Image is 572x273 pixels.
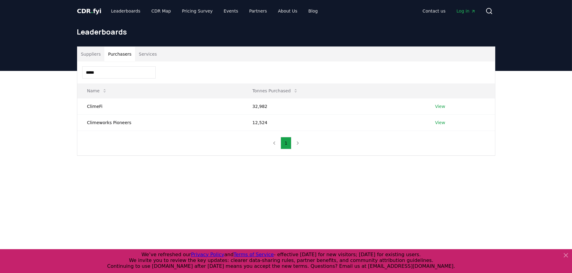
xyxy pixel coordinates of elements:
[135,47,161,61] button: Services
[77,98,243,114] td: ClimeFi
[456,8,475,14] span: Log in
[219,6,243,17] a: Events
[82,85,112,97] button: Name
[106,6,145,17] a: Leaderboards
[435,120,445,126] a: View
[146,6,176,17] a: CDR Map
[248,85,303,97] button: Tonnes Purchased
[77,47,105,61] button: Suppliers
[304,6,323,17] a: Blog
[244,6,272,17] a: Partners
[106,6,323,17] nav: Main
[281,137,291,149] button: 1
[273,6,302,17] a: About Us
[243,98,425,114] td: 32,982
[177,6,217,17] a: Pricing Survey
[243,114,425,131] td: 12,524
[418,6,450,17] a: Contact us
[104,47,135,61] button: Purchasers
[77,114,243,131] td: Climeworks Pioneers
[418,6,480,17] nav: Main
[77,7,101,15] span: CDR fyi
[91,7,93,15] span: .
[452,6,480,17] a: Log in
[77,7,101,15] a: CDR.fyi
[77,27,495,37] h1: Leaderboards
[435,103,445,109] a: View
